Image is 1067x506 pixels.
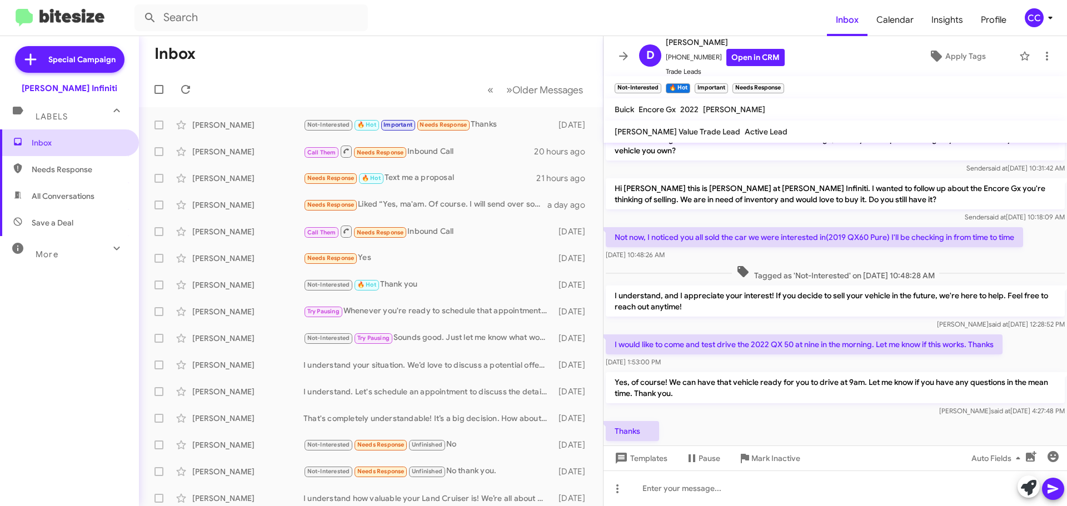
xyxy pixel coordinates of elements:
div: Sounds good. Just let me know what works for you. Thank you! [303,332,553,344]
div: [DATE] [553,359,594,370]
span: More [36,249,58,259]
button: Auto Fields [963,448,1034,468]
small: Important [695,83,728,93]
div: Thanks [303,118,553,131]
div: [PERSON_NAME] [192,386,303,397]
div: [DATE] [553,466,594,477]
span: [DATE] 1:53:00 PM [606,358,661,366]
div: Yes [303,252,553,264]
span: 🔥 Hot [362,174,381,182]
div: I understand how valuable your Land Cruiser is! We’re all about providing fair appraisals based o... [303,493,553,504]
div: No thank you. [303,465,553,478]
button: CC [1015,8,1055,27]
span: [PERSON_NAME] [666,36,785,49]
span: Pause [699,448,720,468]
div: [DATE] [553,413,594,424]
span: 🔥 Hot [357,281,376,288]
div: [PERSON_NAME] [192,493,303,504]
span: Templates [612,448,667,468]
div: [PERSON_NAME] Infiniti [22,83,117,94]
span: Not-Interested [307,281,350,288]
span: Save a Deal [32,217,73,228]
div: 21 hours ago [536,173,594,184]
div: I understand. Let's schedule an appointment to discuss the details and evaluate your vehicle. Whe... [303,386,553,397]
p: Hi [PERSON_NAME] this is [PERSON_NAME] at [PERSON_NAME] Infiniti. I wanted to follow up about the... [606,178,1065,209]
span: 🔥 Hot [357,121,376,128]
div: No [303,438,553,451]
span: said at [986,213,1006,221]
span: Needs Response [357,229,404,236]
span: [PERSON_NAME] [703,104,765,114]
span: Needs Response [357,441,405,448]
div: [DATE] [553,253,594,264]
span: Active Lead [745,127,787,137]
nav: Page navigation example [481,78,590,101]
span: Unfinished [412,441,442,448]
span: Older Messages [512,84,583,96]
button: Templates [604,448,676,468]
span: Apply Tags [945,46,986,66]
div: [DATE] [553,119,594,131]
span: Important [383,121,412,128]
span: Try Pausing [357,334,390,342]
span: Needs Response [307,201,355,208]
span: Needs Response [307,254,355,262]
span: Try Pausing [307,308,340,315]
span: Needs Response [32,164,126,175]
span: Call Them [307,229,336,236]
span: » [506,83,512,97]
span: [PHONE_NUMBER] [666,49,785,66]
a: Open in CRM [726,49,785,66]
span: Needs Response [357,149,404,156]
input: Search [134,4,368,31]
div: [PERSON_NAME] [192,466,303,477]
div: [PERSON_NAME] [192,439,303,450]
a: Insights [923,4,972,36]
div: [PERSON_NAME] [192,413,303,424]
div: 20 hours ago [534,146,594,157]
span: Mark Inactive [751,448,800,468]
span: said at [988,164,1008,172]
p: Not now, I noticed you all sold the car we were interested in(2019 QX60 Pure) I'll be checking in... [606,227,1023,247]
button: Mark Inactive [729,448,809,468]
span: [DATE] 4:28:13 PM [606,444,659,453]
button: Next [500,78,590,101]
a: Special Campaign [15,46,124,73]
span: [DATE] 10:48:26 AM [606,251,665,259]
span: Encore Gx [639,104,676,114]
span: Not-Interested [307,441,350,448]
div: [DATE] [553,279,594,290]
p: Yes, of course! We can have that vehicle ready for you to drive at 9am. Let me know if you have a... [606,372,1065,403]
div: [PERSON_NAME] [192,279,303,290]
a: Profile [972,4,1015,36]
span: said at [989,320,1008,328]
span: [PERSON_NAME] [DATE] 12:28:52 PM [937,320,1065,328]
div: CC [1025,8,1044,27]
span: Not-Interested [307,334,350,342]
div: [PERSON_NAME] [192,146,303,157]
span: All Conversations [32,191,94,202]
span: Auto Fields [971,448,1025,468]
small: 🔥 Hot [666,83,690,93]
div: a day ago [547,199,594,211]
button: Apply Tags [900,46,1014,66]
div: I understand your situation. We’d love to discuss a potential offer for your Q50. Would you like ... [303,359,553,370]
small: Needs Response [732,83,784,93]
div: [PERSON_NAME] [192,199,303,211]
div: Text me a proposal [303,172,536,184]
p: I would like to come and test drive the 2022 QX 50 at nine in the morning. Let me know if this wo... [606,334,1003,354]
span: Inbox [32,137,126,148]
div: [DATE] [553,439,594,450]
div: [PERSON_NAME] [192,226,303,237]
div: Inbound Call [303,224,553,238]
div: [DATE] [553,386,594,397]
span: 2022 [680,104,699,114]
span: said at [991,407,1010,415]
a: Calendar [867,4,923,36]
span: Sender [DATE] 10:31:42 AM [966,164,1065,172]
span: D [646,47,655,64]
span: Buick [615,104,634,114]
